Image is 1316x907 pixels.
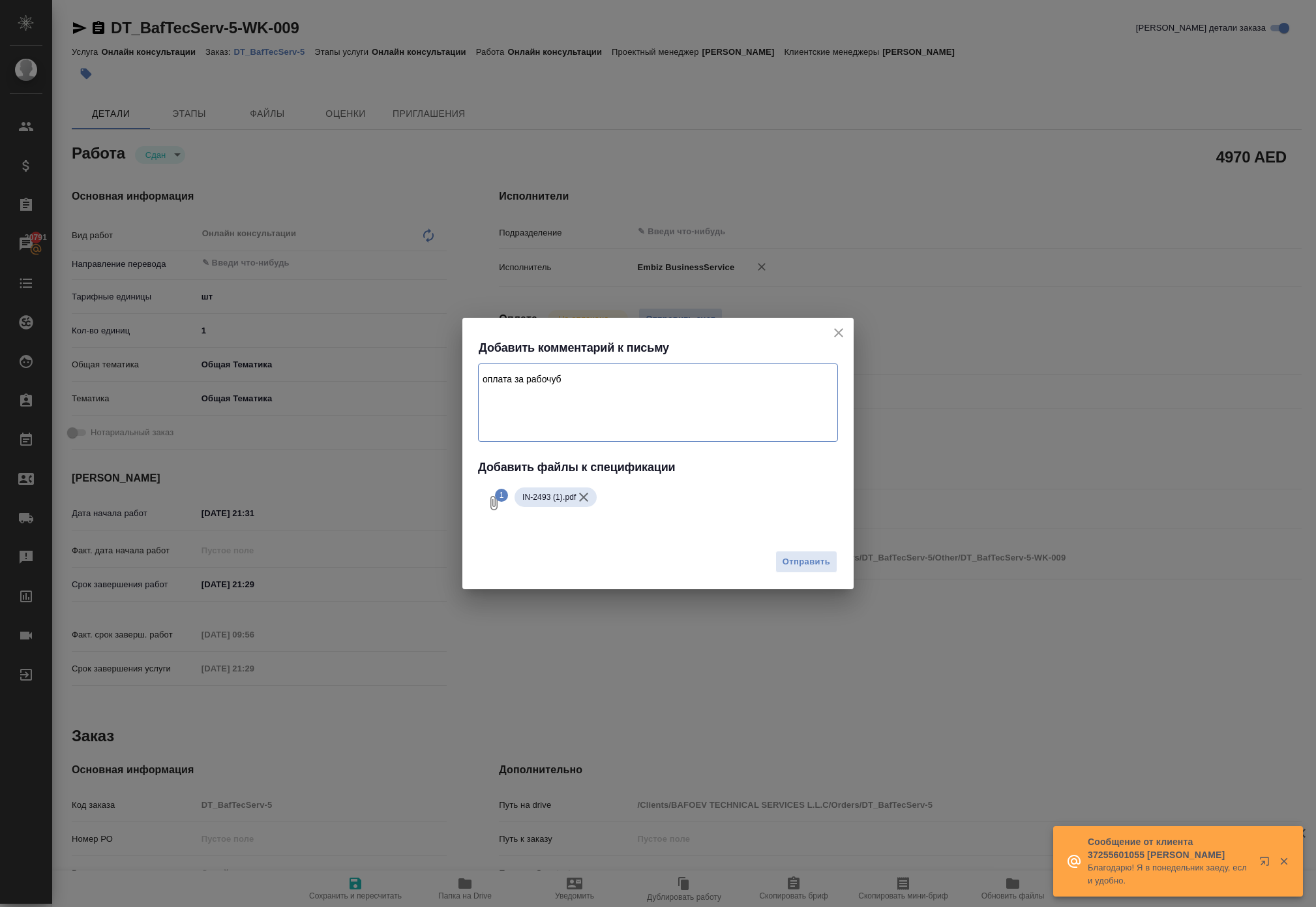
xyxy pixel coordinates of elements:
[775,551,837,574] button: Отправить
[1088,861,1251,887] p: Благодарю! Я в понедельник заеду, если удобно.
[1088,835,1251,861] p: Сообщение от клиента 37255601055 [PERSON_NAME]
[495,489,508,502] span: 1
[829,323,848,343] button: close
[1270,855,1297,867] button: Закрыть
[478,487,509,519] button: Добавить файлы к спецификации
[479,337,854,358] h2: Добавить комментарий к письму
[783,555,830,570] span: Отправить
[576,489,591,505] button: Удалить файл из прикрепленных
[478,457,838,478] h2: Добавить файлы к спецификации
[522,491,576,504] p: IN-2493 (1).pdf
[1251,848,1283,880] button: Открыть в новой вкладке
[478,363,838,442] textarea: Комментарий к письму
